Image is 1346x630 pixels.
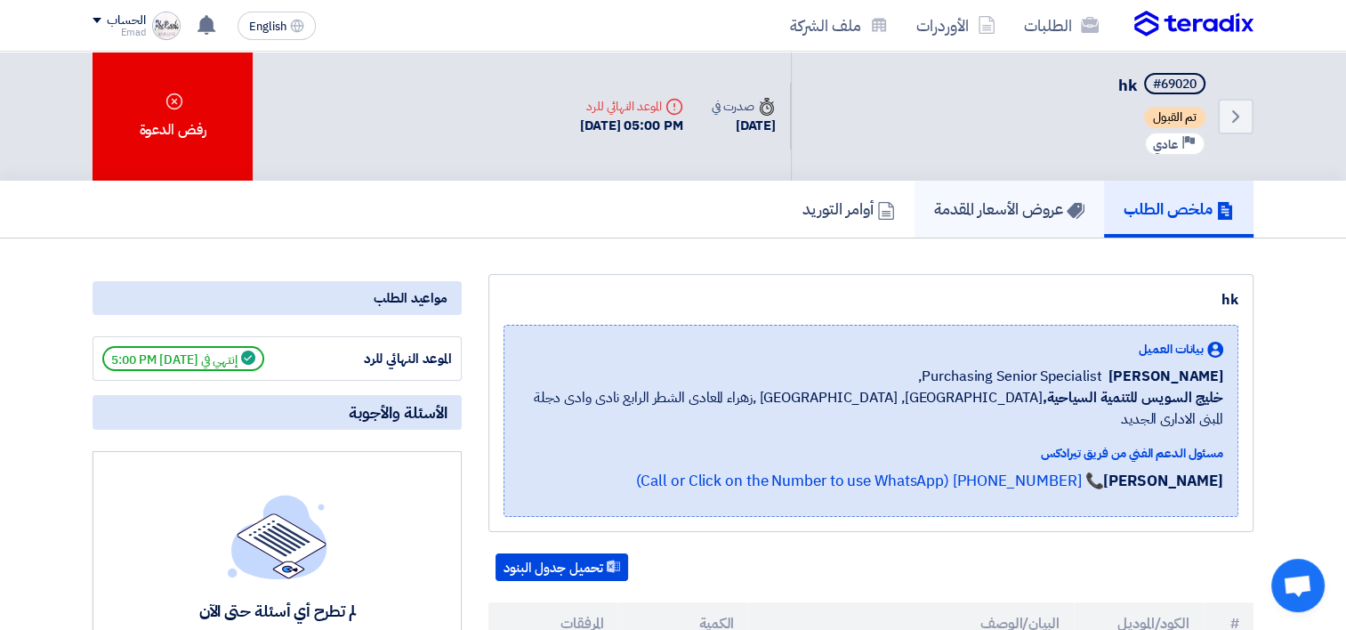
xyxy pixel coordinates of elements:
[1104,181,1253,238] a: ملخص الطلب
[1153,136,1178,153] span: عادي
[1010,4,1113,46] a: الطلبات
[918,366,1101,387] span: Purchasing Senior Specialist,
[152,12,181,40] img: SmartSelectCamScanner_1740922999514.jpg
[1118,73,1209,98] h5: hk
[1043,387,1223,408] b: خليج السويس للتنمية السياحية,
[504,289,1238,311] div: hk
[934,198,1084,219] h5: عروض الأسعار المقدمة
[1118,73,1137,97] span: hk
[776,4,902,46] a: ملف الشركة
[107,13,145,28] div: الحساب
[902,4,1010,46] a: الأوردرات
[1134,11,1253,37] img: Teradix logo
[238,12,316,40] button: English
[519,387,1223,430] span: [GEOGRAPHIC_DATA], [GEOGRAPHIC_DATA] ,زهراء المعادى الشطر الرابع نادى وادى دجلة المبنى الادارى ال...
[126,601,429,621] div: لم تطرح أي أسئلة حتى الآن
[1124,198,1234,219] h5: ملخص الطلب
[580,116,683,136] div: [DATE] 05:00 PM
[349,402,447,423] span: الأسئلة والأجوبة
[712,97,776,116] div: صدرت في
[496,553,628,582] button: تحميل جدول البنود
[249,20,286,33] span: English
[93,28,145,37] div: Emad
[93,281,462,315] div: مواعيد الطلب
[915,181,1104,238] a: عروض الأسعار المقدمة
[1139,340,1204,359] span: بيانات العميل
[783,181,915,238] a: أوامر التوريد
[1153,78,1197,91] div: #69020
[1108,366,1223,387] span: [PERSON_NAME]
[802,198,895,219] h5: أوامر التوريد
[228,495,327,578] img: empty_state_list.svg
[635,470,1103,492] a: 📞 [PHONE_NUMBER] (Call or Click on the Number to use WhatsApp)
[318,349,452,369] div: الموعد النهائي للرد
[519,444,1223,463] div: مسئول الدعم الفني من فريق تيرادكس
[712,116,776,136] div: [DATE]
[580,97,683,116] div: الموعد النهائي للرد
[1271,559,1325,612] div: Open chat
[102,346,264,371] span: إنتهي في [DATE] 5:00 PM
[93,52,253,181] div: رفض الدعوة
[1144,107,1205,128] span: تم القبول
[1103,470,1223,492] strong: [PERSON_NAME]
